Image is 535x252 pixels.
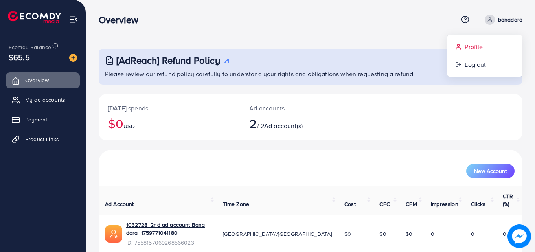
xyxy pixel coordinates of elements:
[344,200,356,208] span: Cost
[105,225,122,243] img: ic-ads-acc.e4c84228.svg
[431,230,434,238] span: 0
[406,200,417,208] span: CPM
[503,230,506,238] span: 0
[264,121,303,130] span: Ad account(s)
[105,200,134,208] span: Ad Account
[123,122,134,130] span: USD
[69,54,77,62] img: image
[8,11,61,23] img: logo
[507,224,531,248] img: image
[406,230,412,238] span: $0
[344,230,351,238] span: $0
[223,230,332,238] span: [GEOGRAPHIC_DATA]/[GEOGRAPHIC_DATA]
[116,55,220,66] h3: [AdReach] Refund Policy
[108,116,230,131] h2: $0
[25,96,65,104] span: My ad accounts
[105,69,518,79] p: Please review our refund policy carefully to understand your rights and obligations when requesti...
[99,14,145,26] h3: Overview
[471,230,474,238] span: 0
[466,164,515,178] button: New Account
[9,52,30,63] span: $65.5
[474,168,507,174] span: New Account
[379,230,386,238] span: $0
[465,60,486,69] span: Log out
[25,76,49,84] span: Overview
[6,112,80,127] a: Payment
[249,116,336,131] h2: / 2
[498,15,522,24] p: banadora
[108,103,230,113] p: [DATE] spends
[379,200,390,208] span: CPC
[465,42,483,52] span: Profile
[503,192,513,208] span: CTR (%)
[25,135,59,143] span: Product Links
[6,92,80,108] a: My ad accounts
[447,35,522,77] ul: banadora
[223,200,249,208] span: Time Zone
[482,15,522,25] a: banadora
[249,103,336,113] p: Ad accounts
[126,221,210,237] a: 1032728_2nd ad account Bana dora_1759771041180
[6,72,80,88] a: Overview
[69,15,78,24] img: menu
[126,239,210,246] span: ID: 7558157069268566023
[9,43,51,51] span: Ecomdy Balance
[471,200,486,208] span: Clicks
[25,116,47,123] span: Payment
[249,114,257,132] span: 2
[431,200,458,208] span: Impression
[6,131,80,147] a: Product Links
